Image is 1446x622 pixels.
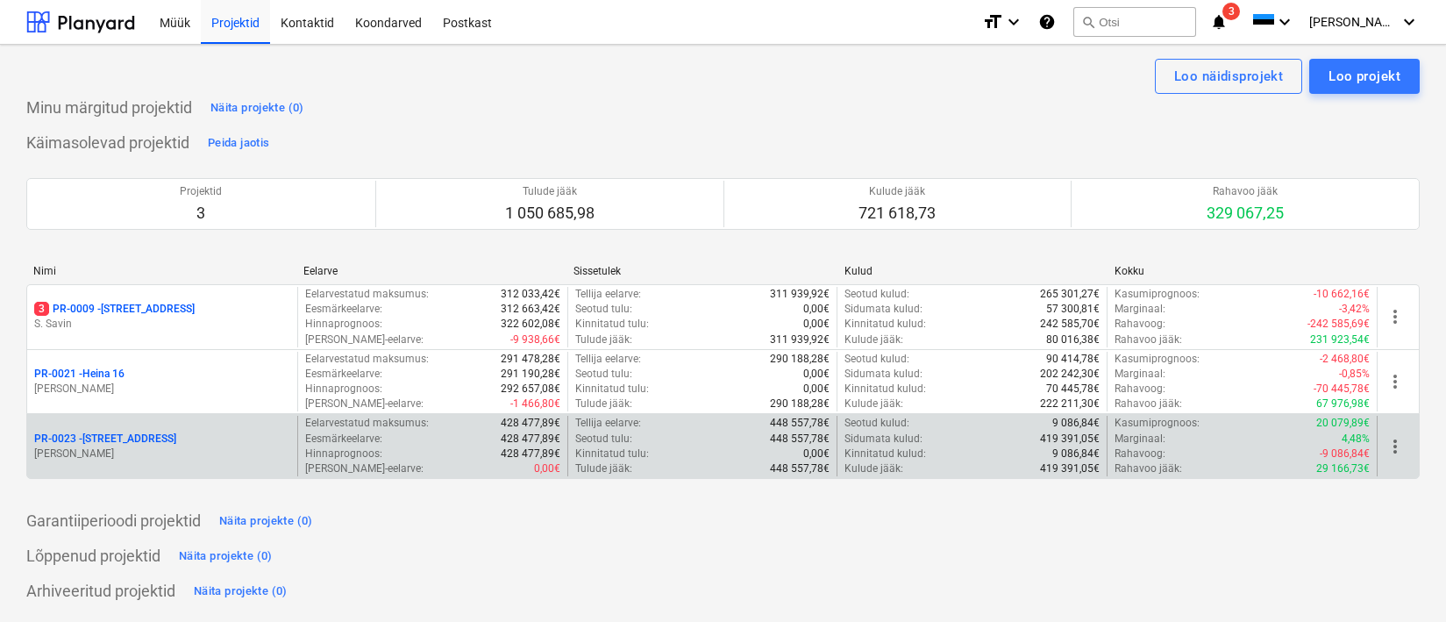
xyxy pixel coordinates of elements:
p: -70 445,78€ [1314,382,1370,397]
p: 265 301,27€ [1040,287,1100,302]
p: Eesmärkeelarve : [305,302,382,317]
p: Kasumiprognoos : [1115,287,1200,302]
p: Eelarvestatud maksumus : [305,416,429,431]
button: Loo projekt [1309,59,1420,94]
div: Näita projekte (0) [210,98,304,118]
p: -9 086,84€ [1320,447,1370,461]
p: 448 557,78€ [770,416,830,431]
p: -2 468,80€ [1320,352,1370,367]
p: 0,00€ [803,302,830,317]
p: Hinnaprognoos : [305,317,382,332]
p: Sidumata kulud : [844,302,922,317]
p: 3 [180,203,222,224]
p: Marginaal : [1115,432,1165,447]
p: 428 477,89€ [501,432,560,447]
button: Näita projekte (0) [189,577,292,605]
p: Eelarvestatud maksumus : [305,352,429,367]
p: 312 663,42€ [501,302,560,317]
p: 67 976,98€ [1316,397,1370,411]
p: Seotud kulud : [844,416,909,431]
p: Rahavoo jääk [1207,184,1284,199]
button: Näita projekte (0) [175,542,277,570]
p: 20 079,89€ [1316,416,1370,431]
div: Sissetulek [573,265,830,277]
p: PR-0023 - [STREET_ADDRESS] [34,432,176,447]
p: 0,00€ [803,447,830,461]
p: Rahavoo jääk : [1115,332,1182,347]
p: S. Savin [34,317,290,332]
p: Rahavoo jääk : [1115,461,1182,476]
p: Kulude jääk : [844,461,903,476]
div: Peida jaotis [208,133,269,154]
p: 57 300,81€ [1046,302,1100,317]
p: Rahavoog : [1115,317,1165,332]
button: Näita projekte (0) [206,94,309,122]
div: Nimi [33,265,289,277]
p: Minu märgitud projektid [26,97,192,118]
p: Seotud tulu : [575,432,632,447]
p: Käimasolevad projektid [26,132,189,154]
div: Näita projekte (0) [219,511,313,532]
p: Kasumiprognoos : [1115,352,1200,367]
p: -3,42% [1339,302,1370,317]
p: Kasumiprognoos : [1115,416,1200,431]
p: PR-0021 - Heina 16 [34,367,125,382]
p: Eesmärkeelarve : [305,432,382,447]
p: 419 391,05€ [1040,432,1100,447]
p: 29 166,73€ [1316,461,1370,476]
p: Arhiveeritud projektid [26,581,175,602]
p: 311 939,92€ [770,332,830,347]
p: -9 938,66€ [510,332,560,347]
div: Loo projekt [1328,65,1400,88]
span: more_vert [1385,371,1406,392]
p: 0,00€ [803,367,830,382]
p: Tellija eelarve : [575,416,641,431]
p: Kinnitatud tulu : [575,447,649,461]
p: 242 585,70€ [1040,317,1100,332]
p: Kulude jääk : [844,332,903,347]
p: Kulude jääk [858,184,936,199]
p: 222 211,30€ [1040,397,1100,411]
p: 9 086,84€ [1052,416,1100,431]
p: 231 923,54€ [1310,332,1370,347]
div: 3PR-0009 -[STREET_ADDRESS]S. Savin [34,302,290,332]
p: Sidumata kulud : [844,432,922,447]
div: Näita projekte (0) [194,582,288,602]
p: Seotud tulu : [575,367,632,382]
p: 291 478,28€ [501,352,560,367]
p: 70 445,78€ [1046,382,1100,397]
iframe: Chat Widget [1358,538,1446,622]
div: Eelarve [303,265,559,277]
div: PR-0021 -Heina 16[PERSON_NAME] [34,367,290,397]
p: PR-0009 - [STREET_ADDRESS] [34,302,195,317]
p: [PERSON_NAME] [34,382,290,397]
div: PR-0023 -[STREET_ADDRESS][PERSON_NAME] [34,432,290,461]
p: 290 188,28€ [770,397,830,411]
p: 428 477,89€ [501,447,560,461]
p: Kulude jääk : [844,397,903,411]
p: -10 662,16€ [1314,287,1370,302]
p: -0,85% [1339,367,1370,382]
p: 721 618,73 [858,203,936,224]
p: 202 242,30€ [1040,367,1100,382]
p: 0,00€ [534,461,560,476]
span: more_vert [1385,436,1406,457]
p: Tulude jääk : [575,461,632,476]
p: 292 657,08€ [501,382,560,397]
p: 0,00€ [803,317,830,332]
div: Kokku [1115,265,1371,277]
p: Hinnaprognoos : [305,382,382,397]
p: Hinnaprognoos : [305,447,382,461]
p: Seotud kulud : [844,352,909,367]
p: [PERSON_NAME] [34,447,290,461]
p: 448 557,78€ [770,432,830,447]
button: Peida jaotis [203,129,274,157]
button: Loo näidisprojekt [1155,59,1302,94]
span: 3 [34,302,49,316]
p: Marginaal : [1115,302,1165,317]
p: Kinnitatud kulud : [844,382,926,397]
p: 419 391,05€ [1040,461,1100,476]
button: Näita projekte (0) [215,507,317,535]
p: -1 466,80€ [510,397,560,411]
